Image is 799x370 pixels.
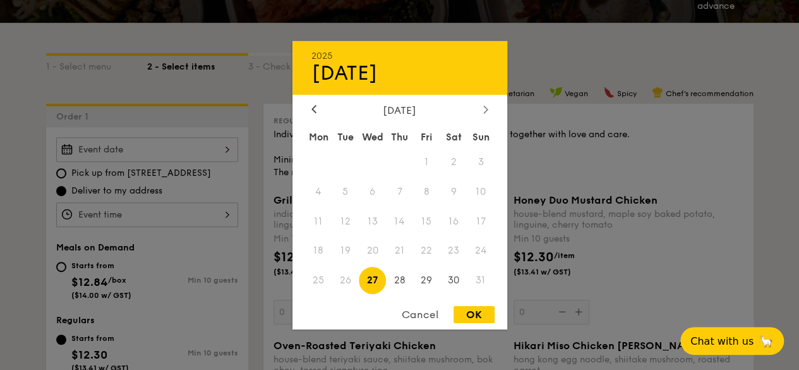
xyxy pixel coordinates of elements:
span: 17 [467,207,495,235]
span: 4 [305,178,332,205]
span: 25 [305,267,332,294]
div: Mon [305,125,332,148]
div: Sun [467,125,495,148]
span: 14 [386,207,413,235]
span: 26 [332,267,359,294]
span: 3 [467,148,495,175]
div: Thu [386,125,413,148]
span: 20 [359,237,386,264]
span: 22 [413,237,440,264]
span: 11 [305,207,332,235]
span: 27 [359,267,386,294]
span: Chat with us [690,335,754,347]
div: [DATE] [311,61,488,85]
span: 18 [305,237,332,264]
span: 5 [332,178,359,205]
span: 21 [386,237,413,264]
span: 🦙 [759,334,774,348]
span: 19 [332,237,359,264]
span: 1 [413,148,440,175]
div: Tue [332,125,359,148]
div: OK [454,306,495,323]
span: 10 [467,178,495,205]
div: Fri [413,125,440,148]
span: 16 [440,207,467,235]
div: Wed [359,125,386,148]
span: 15 [413,207,440,235]
div: [DATE] [311,104,488,116]
span: 31 [467,267,495,294]
span: 12 [332,207,359,235]
span: 30 [440,267,467,294]
span: 28 [386,267,413,294]
span: 9 [440,178,467,205]
span: 29 [413,267,440,294]
span: 6 [359,178,386,205]
div: Cancel [389,306,451,323]
span: 8 [413,178,440,205]
button: Chat with us🦙 [680,327,784,355]
span: 13 [359,207,386,235]
span: 2 [440,148,467,175]
span: 7 [386,178,413,205]
div: 2025 [311,50,488,61]
div: Sat [440,125,467,148]
span: 24 [467,237,495,264]
span: 23 [440,237,467,264]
